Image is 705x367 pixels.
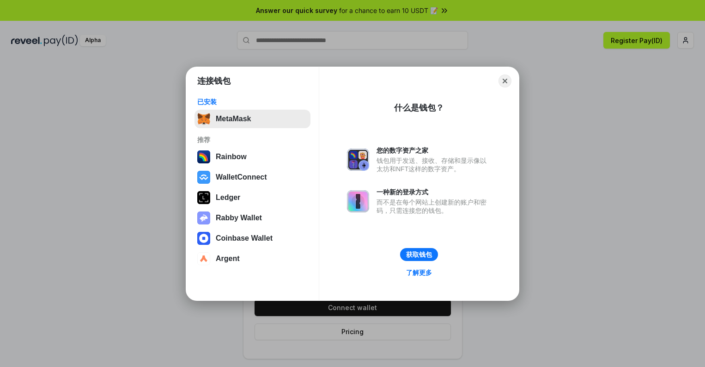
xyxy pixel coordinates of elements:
div: Rainbow [216,153,247,161]
button: 获取钱包 [400,248,438,261]
img: svg+xml,%3Csvg%20width%3D%22120%22%20height%3D%22120%22%20viewBox%3D%220%200%20120%20120%22%20fil... [197,150,210,163]
div: WalletConnect [216,173,267,181]
img: svg+xml,%3Csvg%20xmlns%3D%22http%3A%2F%2Fwww.w3.org%2F2000%2Fsvg%22%20fill%3D%22none%22%20viewBox... [347,149,369,171]
div: MetaMask [216,115,251,123]
div: 钱包用于发送、接收、存储和显示像以太坊和NFT这样的数字资产。 [377,156,491,173]
div: 而不是在每个网站上创建新的账户和密码，只需连接您的钱包。 [377,198,491,215]
a: 了解更多 [401,267,438,279]
img: svg+xml,%3Csvg%20width%3D%2228%22%20height%3D%2228%22%20viewBox%3D%220%200%2028%2028%22%20fill%3D... [197,252,210,265]
div: Coinbase Wallet [216,234,273,243]
button: MetaMask [194,110,310,128]
div: 获取钱包 [406,250,432,259]
div: 已安装 [197,98,308,106]
div: 您的数字资产之家 [377,146,491,155]
button: WalletConnect [194,168,310,187]
button: Close [498,75,511,87]
button: Argent [194,249,310,268]
div: Argent [216,255,240,263]
img: svg+xml,%3Csvg%20xmlns%3D%22http%3A%2F%2Fwww.w3.org%2F2000%2Fsvg%22%20fill%3D%22none%22%20viewBox... [347,190,369,212]
button: Ledger [194,188,310,207]
div: 一种新的登录方式 [377,188,491,196]
img: svg+xml,%3Csvg%20xmlns%3D%22http%3A%2F%2Fwww.w3.org%2F2000%2Fsvg%22%20width%3D%2228%22%20height%3... [197,191,210,204]
button: Rabby Wallet [194,209,310,227]
div: Ledger [216,193,240,202]
button: Coinbase Wallet [194,229,310,248]
img: svg+xml,%3Csvg%20fill%3D%22none%22%20height%3D%2233%22%20viewBox%3D%220%200%2035%2033%22%20width%... [197,112,210,125]
img: svg+xml,%3Csvg%20xmlns%3D%22http%3A%2F%2Fwww.w3.org%2F2000%2Fsvg%22%20fill%3D%22none%22%20viewBox... [197,211,210,224]
h1: 连接钱包 [197,75,231,87]
button: Rainbow [194,148,310,166]
div: 了解更多 [406,268,432,277]
div: Rabby Wallet [216,214,262,222]
img: svg+xml,%3Csvg%20width%3D%2228%22%20height%3D%2228%22%20viewBox%3D%220%200%2028%2028%22%20fill%3D... [197,171,210,184]
img: svg+xml,%3Csvg%20width%3D%2228%22%20height%3D%2228%22%20viewBox%3D%220%200%2028%2028%22%20fill%3D... [197,232,210,245]
div: 什么是钱包？ [394,102,444,113]
div: 推荐 [197,136,308,144]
